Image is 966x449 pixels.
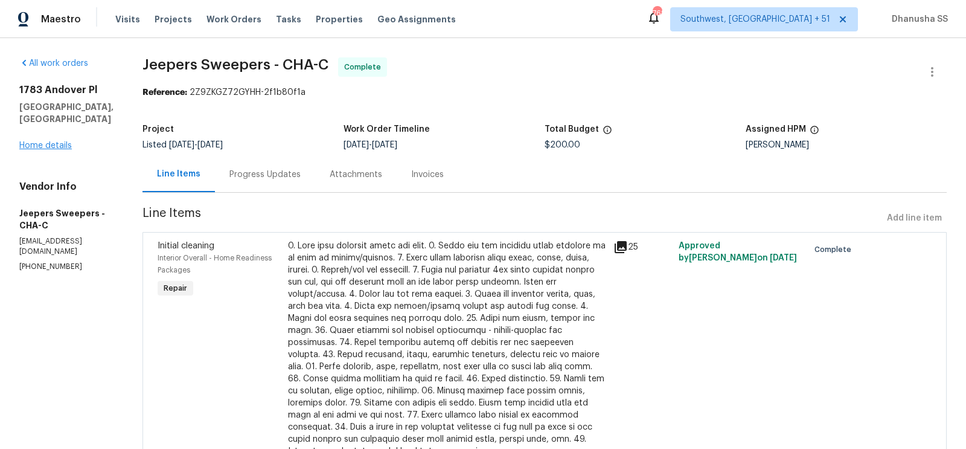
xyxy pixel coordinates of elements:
[746,141,947,149] div: [PERSON_NAME]
[344,141,369,149] span: [DATE]
[746,125,806,134] h5: Assigned HPM
[157,168,200,180] div: Line Items
[19,262,114,272] p: [PHONE_NUMBER]
[19,84,114,96] h2: 1783 Andover Pl
[545,141,580,149] span: $200.00
[19,236,114,257] p: [EMAIL_ADDRESS][DOMAIN_NAME]
[653,7,661,19] div: 762
[169,141,223,149] span: -
[229,169,301,181] div: Progress Updates
[169,141,194,149] span: [DATE]
[142,86,947,99] div: 2Z9ZKGZ72GYHH-2f1b80f1a
[142,207,882,230] span: Line Items
[814,244,856,256] span: Complete
[19,181,114,193] h4: Vendor Info
[155,13,192,25] span: Projects
[603,125,612,141] span: The total cost of line items that have been proposed by Opendoor. This sum includes line items th...
[19,141,72,150] a: Home details
[770,254,797,262] span: [DATE]
[680,13,830,25] span: Southwest, [GEOGRAPHIC_DATA] + 51
[344,141,397,149] span: -
[142,141,223,149] span: Listed
[19,101,114,125] h5: [GEOGRAPHIC_DATA], [GEOGRAPHIC_DATA]
[276,15,301,24] span: Tasks
[19,207,114,231] h5: Jeepers Sweepers - CHA-C
[316,13,363,25] span: Properties
[372,141,397,149] span: [DATE]
[142,57,328,72] span: Jeepers Sweepers - CHA-C
[206,13,261,25] span: Work Orders
[159,282,192,294] span: Repair
[377,13,456,25] span: Geo Assignments
[344,61,386,73] span: Complete
[411,169,444,181] div: Invoices
[115,13,140,25] span: Visits
[19,59,88,68] a: All work orders
[545,125,599,134] h5: Total Budget
[679,242,797,262] span: Approved by [PERSON_NAME] on
[613,240,671,254] div: 25
[810,125,819,141] span: The hpm assigned to this work order.
[344,125,430,134] h5: Work Order Timeline
[197,141,223,149] span: [DATE]
[142,125,174,134] h5: Project
[41,13,81,25] span: Maestro
[158,254,272,274] span: Interior Overall - Home Readiness Packages
[887,13,948,25] span: Dhanusha SS
[142,88,187,97] b: Reference:
[330,169,382,181] div: Attachments
[158,242,214,250] span: Initial cleaning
